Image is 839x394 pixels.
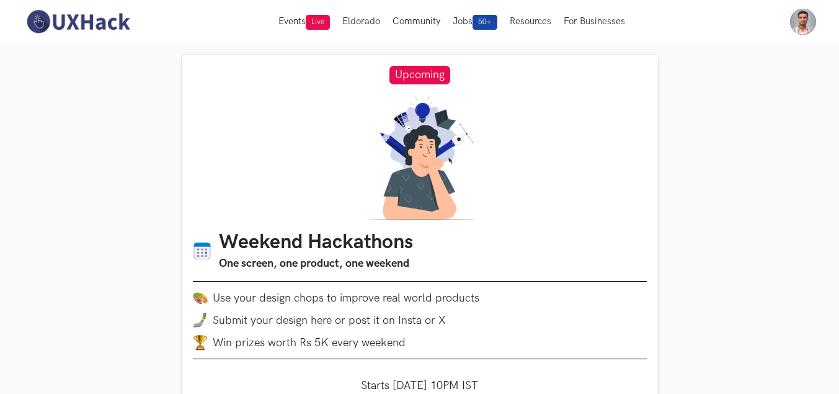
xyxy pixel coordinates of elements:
[790,9,816,35] img: Your profile pic
[23,9,133,35] img: UXHack-logo.png
[389,66,450,84] span: Upcoming
[306,15,330,30] span: Live
[213,314,446,327] span: Submit your design here or post it on Insta or X
[219,231,413,255] h1: Weekend Hackathons
[193,335,647,350] li: Win prizes worth Rs 5K every weekend
[193,241,211,261] img: Calendar icon
[193,290,647,305] li: Use your design chops to improve real world products
[193,335,208,350] img: trophy.png
[361,379,478,392] span: Starts [DATE] 10PM IST
[360,96,479,220] img: A designer thinking
[219,255,413,272] h3: One screen, one product, one weekend
[193,313,208,328] img: mobile-in-hand.png
[473,15,497,30] span: 50+
[193,290,208,305] img: palette.png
